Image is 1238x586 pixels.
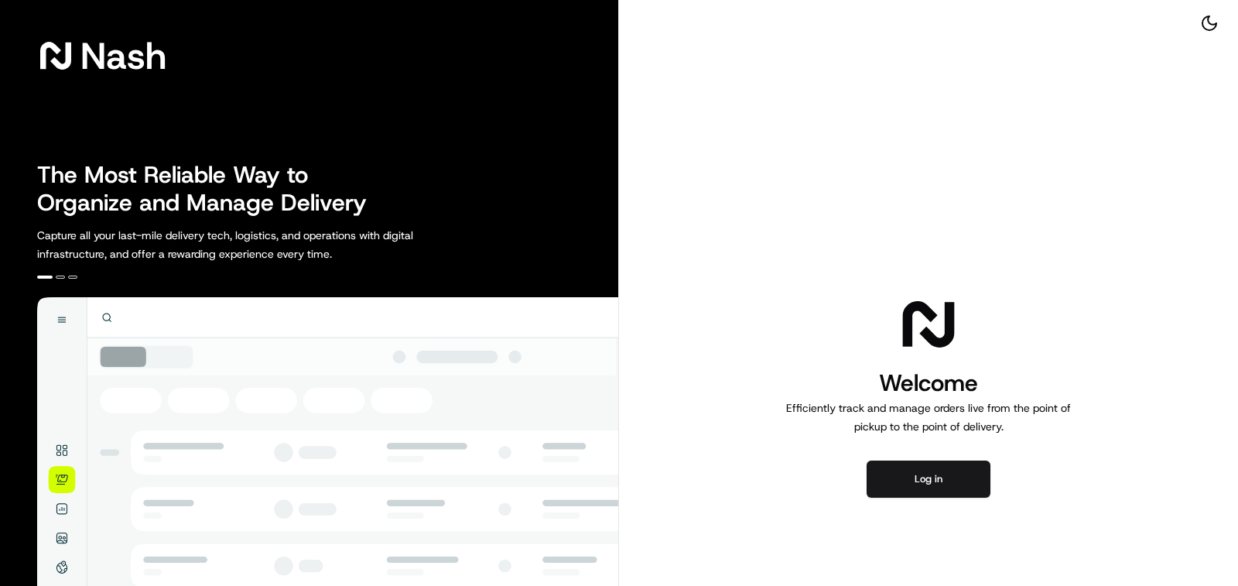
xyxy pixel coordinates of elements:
[867,461,990,498] button: Log in
[37,161,384,217] h2: The Most Reliable Way to Organize and Manage Delivery
[80,40,166,71] span: Nash
[780,399,1077,436] p: Efficiently track and manage orders live from the point of pickup to the point of delivery.
[780,368,1077,399] h1: Welcome
[37,226,483,263] p: Capture all your last-mile delivery tech, logistics, and operations with digital infrastructure, ...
